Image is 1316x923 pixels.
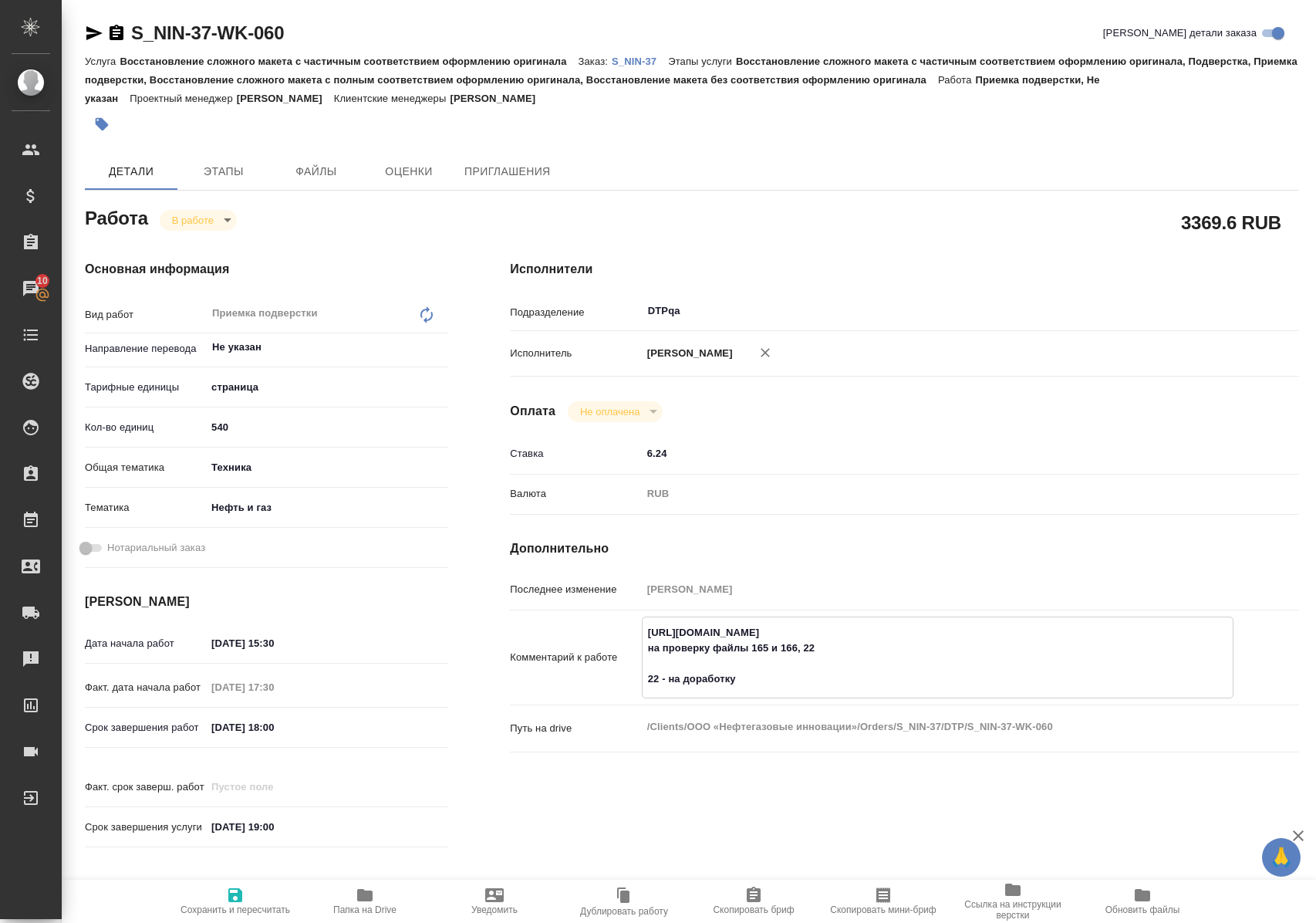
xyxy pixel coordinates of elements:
span: 🙏 [1268,841,1294,874]
button: Ссылка на инструкции верстки [948,880,1078,923]
p: Дата начала работ [85,636,206,651]
p: Последнее изменение [510,582,641,597]
button: Open [1225,309,1228,313]
p: Комментарий к работе [510,650,641,665]
p: Срок завершения работ [85,720,206,735]
p: Тематика [85,500,206,516]
p: Услуга [85,56,120,67]
button: Дублировать работу [559,880,689,923]
input: ✎ Введи что-нибудь [206,716,341,739]
p: Восстановление сложного макета с частичным соответствием оформлению оригинала, Подверстка, Приемк... [85,56,1297,86]
p: Тарифные единицы [85,380,206,395]
button: Обновить файлы [1078,880,1207,923]
button: Папка на Drive [300,880,430,923]
button: Скопировать ссылку [107,24,126,42]
p: Клиентские менеджеры [334,93,450,104]
a: S_NIN-37-WK-060 [131,22,284,43]
h4: Основная информация [85,260,448,279]
div: страница [206,374,448,401]
span: Приглашения [464,162,551,181]
input: Пустое поле [206,776,341,798]
h2: 3369.6 RUB [1181,209,1281,235]
p: Путь на drive [510,721,641,736]
button: Не оплачена [575,405,644,418]
textarea: [URL][DOMAIN_NAME] на проверку файлы 165 и 166, 22 22 - на доработку [643,620,1233,692]
h4: Оплата [510,402,555,421]
span: Дублировать работу [580,906,668,917]
p: [PERSON_NAME] [450,93,547,104]
span: Детали [94,162,168,181]
span: [PERSON_NAME] детали заказа [1103,25,1257,41]
button: Скопировать бриф [689,880,818,923]
input: Пустое поле [642,578,1233,600]
span: Нотариальный заказ [107,540,205,556]
h4: Дополнительно [510,539,1299,558]
p: Кол-во единиц [85,420,206,435]
input: ✎ Введи что-нибудь [642,442,1233,465]
h4: [PERSON_NAME] [85,593,448,611]
button: Сохранить и пересчитать [170,880,300,923]
span: Скопировать мини-бриф [830,904,936,915]
p: Проектный менеджер [130,93,236,104]
input: ✎ Введи что-нибудь [206,632,341,654]
div: RUB [642,481,1233,507]
p: Факт. дата начала работ [85,680,206,695]
span: Этапы [187,162,261,181]
p: Направление перевода [85,341,206,357]
p: Работа [938,74,976,86]
span: 10 [28,273,57,289]
p: Заказ: [579,56,612,67]
input: Пустое поле [206,676,341,698]
p: Исполнитель [510,346,641,361]
div: Техника [206,455,448,481]
a: S_NIN-37 [612,54,668,67]
p: [PERSON_NAME] [237,93,334,104]
button: Добавить тэг [85,107,119,141]
div: В работе [160,210,237,231]
span: Скопировать бриф [713,904,794,915]
span: Оценки [372,162,446,181]
p: Ставка [510,446,641,461]
input: ✎ Введи что-нибудь [206,416,448,438]
button: Скопировать ссылку для ЯМессенджера [85,24,103,42]
p: S_NIN-37 [612,56,668,67]
span: Файлы [279,162,353,181]
p: Этапы услуги [668,56,736,67]
button: Open [440,346,443,349]
span: Уведомить [471,904,518,915]
div: Нефть и газ [206,495,448,521]
p: [PERSON_NAME] [642,346,733,361]
input: ✎ Введи что-нибудь [206,816,341,838]
textarea: /Clients/ООО «Нефтегазовые инновации»/Orders/S_NIN-37/DTP/S_NIN-37-WK-060 [642,714,1233,740]
button: Скопировать мини-бриф [818,880,948,923]
p: Валюта [510,486,641,502]
p: Общая тематика [85,460,206,475]
p: Факт. срок заверш. работ [85,779,206,795]
span: Обновить файлы [1105,904,1180,915]
p: Срок завершения услуги [85,820,206,835]
button: 🙏 [1262,838,1301,877]
button: В работе [167,214,218,227]
h2: Работа [85,203,148,231]
p: Вид работ [85,307,206,323]
span: Папка на Drive [333,904,396,915]
a: 10 [4,269,58,308]
h4: Исполнители [510,260,1299,279]
div: В работе [568,401,663,422]
span: Ссылка на инструкции верстки [957,899,1068,921]
p: Подразделение [510,305,641,320]
p: Восстановление сложного макета с частичным соответствием оформлению оригинала [120,56,578,67]
button: Уведомить [430,880,559,923]
span: Сохранить и пересчитать [181,904,290,915]
button: Удалить исполнителя [748,336,782,370]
